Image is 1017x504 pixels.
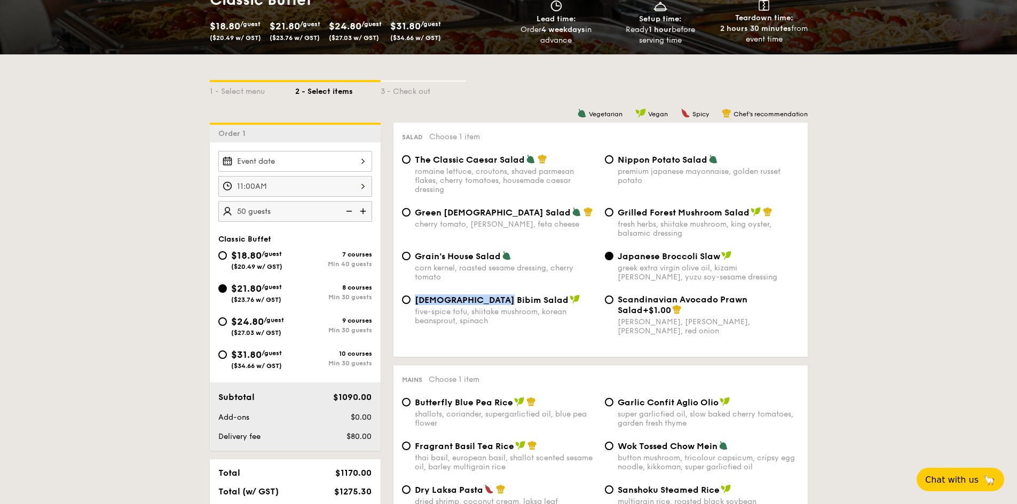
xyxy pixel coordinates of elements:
span: Choose 1 item [429,132,480,141]
div: [PERSON_NAME], [PERSON_NAME], [PERSON_NAME], red onion [618,317,799,335]
strong: 1 hour [649,25,672,34]
img: icon-vegan.f8ff3823.svg [721,484,731,494]
div: Min 30 guests [295,326,372,334]
div: 8 courses [295,284,372,291]
input: $24.80/guest($27.03 w/ GST)9 coursesMin 30 guests [218,317,227,326]
span: /guest [264,316,284,324]
span: Classic Buffet [218,235,271,244]
img: icon-chef-hat.a58ddaea.svg [722,108,731,118]
div: 9 courses [295,317,372,324]
span: ($34.66 w/ GST) [390,34,441,42]
div: fresh herbs, shiitake mushroom, king oyster, balsamic dressing [618,220,799,238]
div: Min 30 guests [295,293,372,301]
img: icon-vegan.f8ff3823.svg [515,441,526,450]
img: icon-vegetarian.fe4039eb.svg [719,441,728,450]
span: Scandinavian Avocado Prawn Salad [618,294,747,315]
span: Spicy [692,110,709,118]
input: Wok Tossed Chow Meinbutton mushroom, tricolour capsicum, cripsy egg noodle, kikkoman, super garli... [605,442,613,450]
div: five-spice tofu, shiitake mushroom, korean beansprout, spinach [415,307,596,325]
span: Setup time: [639,14,682,23]
span: Total [218,468,240,478]
span: ($27.03 w/ GST) [329,34,379,42]
input: Garlic Confit Aglio Oliosuper garlicfied oil, slow baked cherry tomatoes, garden fresh thyme [605,398,613,406]
span: The Classic Caesar Salad [415,155,525,165]
span: Grilled Forest Mushroom Salad [618,207,750,218]
span: Garlic Confit Aglio Olio [618,397,719,407]
input: Green [DEMOGRAPHIC_DATA] Saladcherry tomato, [PERSON_NAME], feta cheese [402,208,411,217]
span: Nippon Potato Salad [618,155,707,165]
span: /guest [262,250,282,258]
img: icon-chef-hat.a58ddaea.svg [763,207,772,217]
div: cherry tomato, [PERSON_NAME], feta cheese [415,220,596,229]
div: shallots, coriander, supergarlicfied oil, blue pea flower [415,410,596,428]
img: icon-vegetarian.fe4039eb.svg [577,108,587,118]
span: Add-ons [218,413,249,422]
input: Nippon Potato Saladpremium japanese mayonnaise, golden russet potato [605,155,613,164]
img: icon-reduce.1d2dbef1.svg [340,201,356,221]
span: $1275.30 [334,486,372,497]
span: $31.80 [231,349,262,361]
div: 3 - Check out [381,82,466,97]
span: /guest [300,20,320,28]
input: Grilled Forest Mushroom Saladfresh herbs, shiitake mushroom, king oyster, balsamic dressing [605,208,613,217]
input: Butterfly Blue Pea Riceshallots, coriander, supergarlicfied oil, blue pea flower [402,398,411,406]
img: icon-spicy.37a8142b.svg [484,484,494,494]
button: Chat with us🦙 [917,468,1004,491]
span: ($34.66 w/ GST) [231,362,282,370]
span: ($23.76 w/ GST) [231,296,281,303]
input: The Classic Caesar Saladromaine lettuce, croutons, shaved parmesan flakes, cherry tomatoes, house... [402,155,411,164]
strong: 2 hours 30 minutes [720,24,791,33]
img: icon-vegan.f8ff3823.svg [570,294,580,304]
input: Sanshoku Steamed Ricemultigrain rice, roasted black soybean [605,485,613,494]
div: Ready before serving time [612,25,708,46]
span: /guest [262,349,282,357]
img: icon-vegan.f8ff3823.svg [721,251,732,260]
input: [DEMOGRAPHIC_DATA] Bibim Saladfive-spice tofu, shiitake mushroom, korean beansprout, spinach [402,295,411,304]
img: icon-vegetarian.fe4039eb.svg [502,251,511,260]
div: romaine lettuce, croutons, shaved parmesan flakes, cherry tomatoes, housemade caesar dressing [415,167,596,194]
span: /guest [262,283,282,291]
span: $18.80 [210,20,240,32]
img: icon-vegetarian.fe4039eb.svg [708,154,718,164]
span: Japanese Broccoli Slaw [618,251,720,261]
span: $21.80 [270,20,300,32]
span: Sanshoku Steamed Rice [618,485,720,495]
input: $21.80/guest($23.76 w/ GST)8 coursesMin 30 guests [218,284,227,293]
img: icon-vegan.f8ff3823.svg [635,108,646,118]
span: Salad [402,133,423,141]
img: icon-chef-hat.a58ddaea.svg [584,207,593,217]
div: super garlicfied oil, slow baked cherry tomatoes, garden fresh thyme [618,410,799,428]
span: $1090.00 [333,392,372,402]
span: Dry Laksa Pasta [415,485,483,495]
span: Mains [402,376,422,383]
div: thai basil, european basil, shallot scented sesame oil, barley multigrain rice [415,453,596,471]
input: Japanese Broccoli Slawgreek extra virgin olive oil, kizami [PERSON_NAME], yuzu soy-sesame dressing [605,252,613,260]
div: button mushroom, tricolour capsicum, cripsy egg noodle, kikkoman, super garlicfied oil [618,453,799,471]
input: Event date [218,151,372,172]
div: Order in advance [509,25,604,46]
img: icon-chef-hat.a58ddaea.svg [538,154,547,164]
input: Scandinavian Avocado Prawn Salad+$1.00[PERSON_NAME], [PERSON_NAME], [PERSON_NAME], red onion [605,295,613,304]
span: ($20.49 w/ GST) [210,34,261,42]
strong: 4 weekdays [541,25,585,34]
img: icon-vegetarian.fe4039eb.svg [526,154,535,164]
div: corn kernel, roasted sesame dressing, cherry tomato [415,263,596,282]
img: icon-vegetarian.fe4039eb.svg [572,207,581,217]
div: 2 - Select items [295,82,381,97]
span: Wok Tossed Chow Mein [618,441,718,451]
input: Grain's House Saladcorn kernel, roasted sesame dressing, cherry tomato [402,252,411,260]
span: Delivery fee [218,432,261,441]
img: icon-vegan.f8ff3823.svg [514,397,525,406]
img: icon-chef-hat.a58ddaea.svg [496,484,506,494]
span: Subtotal [218,392,255,402]
img: icon-chef-hat.a58ddaea.svg [527,441,537,450]
div: 7 courses [295,251,372,258]
span: $31.80 [390,20,421,32]
span: 🦙 [983,474,996,486]
span: ($27.03 w/ GST) [231,329,281,337]
img: icon-add.58712e84.svg [356,201,372,221]
span: Vegan [648,110,668,118]
span: $24.80 [329,20,361,32]
div: from event time [716,23,812,45]
span: $21.80 [231,283,262,294]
